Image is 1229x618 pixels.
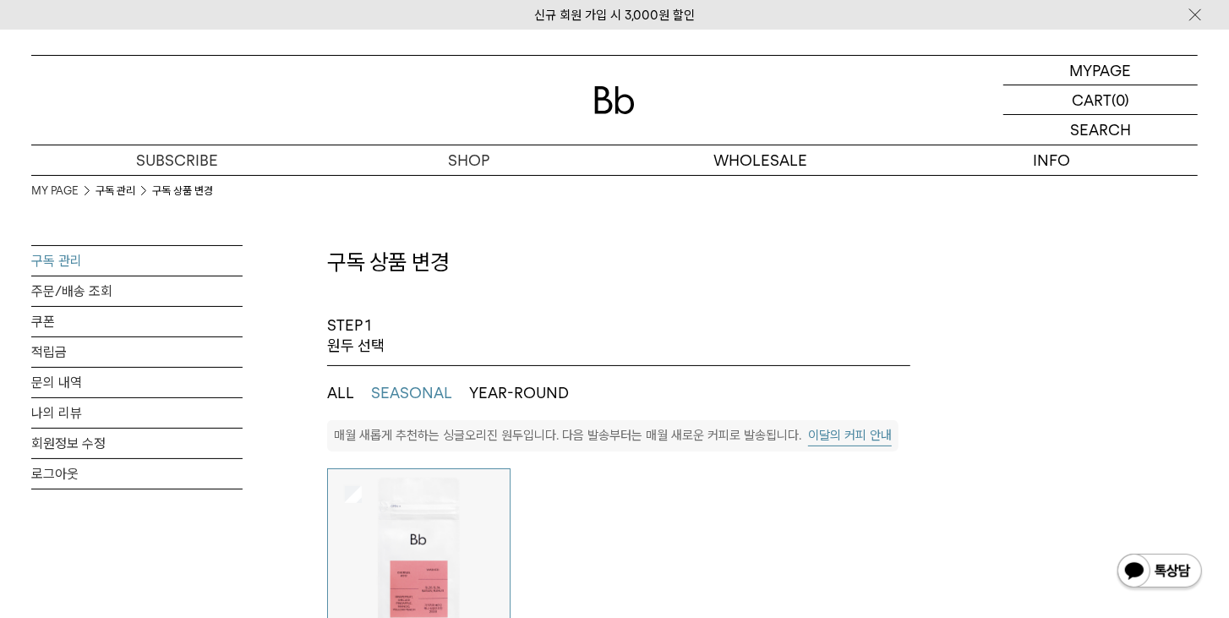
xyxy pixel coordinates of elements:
a: MY PAGE [31,183,79,200]
button: YEAR-ROUND [469,383,569,403]
li: 구독 관리 [96,183,152,200]
a: 문의 내역 [31,368,243,397]
a: 로그아웃 [31,459,243,489]
p: CART [1072,85,1112,114]
button: SEASONAL [371,383,452,403]
a: 회원정보 수정 [31,429,243,458]
p: MYPAGE [1070,56,1132,85]
p: SEARCH [1070,115,1131,145]
a: SUBSCRIBE [31,145,323,175]
a: CART (0) [1003,85,1198,115]
li: 구독 상품 변경 [152,183,213,200]
img: 로고 [594,86,635,114]
a: 구독 관리 [31,246,243,276]
a: 주문/배송 조회 [31,276,243,306]
p: INFO [906,145,1198,175]
a: MYPAGE [1003,56,1198,85]
img: 카카오톡 채널 1:1 채팅 버튼 [1116,552,1204,593]
a: 나의 리뷰 [31,398,243,428]
a: SHOP [323,145,614,175]
button: ALL [327,383,354,403]
a: 쿠폰 [31,307,243,336]
a: 적립금 [31,337,243,367]
a: 신규 회원 가입 시 3,000원 할인 [534,8,695,23]
h3: 구독 상품 변경 [327,251,910,273]
p: (0) [1112,85,1129,114]
p: STEP 1 원두 선택 [327,315,385,357]
p: WHOLESALE [614,145,906,175]
p: 매월 새롭게 추천하는 싱글오리진 원두입니다. 다음 발송부터는 매월 새로운 커피로 발송됩니다. [334,428,801,443]
button: 이달의 커피 안내 [808,425,892,446]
